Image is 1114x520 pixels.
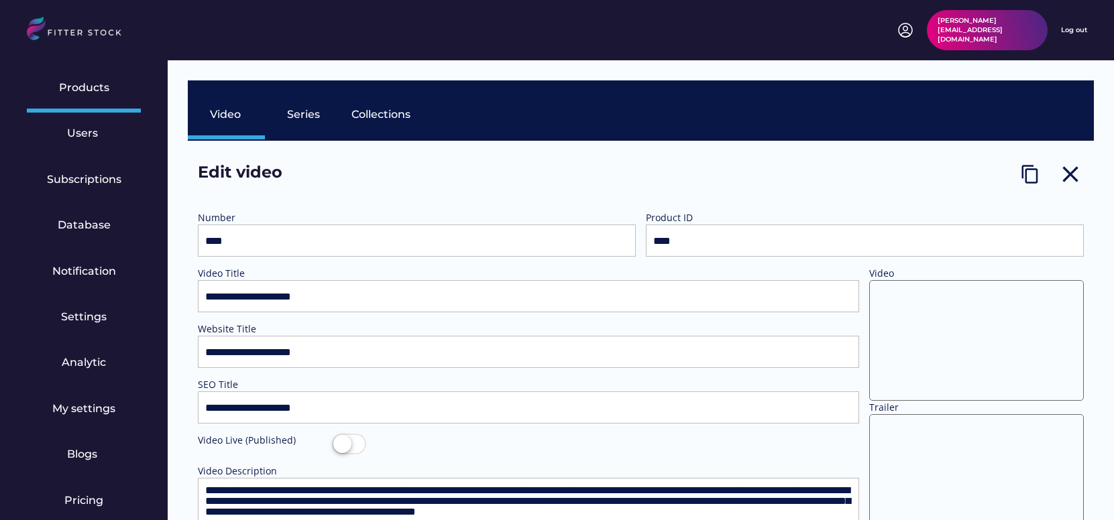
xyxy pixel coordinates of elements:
[351,107,410,122] div: Collections
[198,464,332,478] div: Video Description
[938,16,1037,44] div: [PERSON_NAME][EMAIL_ADDRESS][DOMAIN_NAME]
[1057,161,1084,188] button: close
[27,17,133,44] img: LOGO.svg
[1037,406,1104,468] iframe: chat widget
[198,434,332,447] div: Video Live (Published)
[58,218,111,233] div: Database
[198,378,332,391] div: SEO Title
[210,107,243,122] div: Video
[869,267,1003,280] div: Video
[897,22,913,38] img: profile-circle.svg
[62,355,106,370] div: Analytic
[198,267,332,280] div: Video Title
[198,161,332,191] div: Edit video
[52,401,115,416] div: My settings
[646,211,780,224] div: Product ID
[198,322,332,336] div: Website Title
[52,264,116,279] div: Notification
[47,172,121,187] div: Subscriptions
[1061,25,1087,35] div: Log out
[67,447,101,462] div: Blogs
[198,211,332,224] div: Number
[64,493,103,508] div: Pricing
[59,80,109,95] div: Products
[61,310,107,324] div: Settings
[287,107,321,122] div: Series
[67,126,101,141] div: Users
[1058,466,1101,507] iframe: chat widget
[869,401,1003,414] div: Trailer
